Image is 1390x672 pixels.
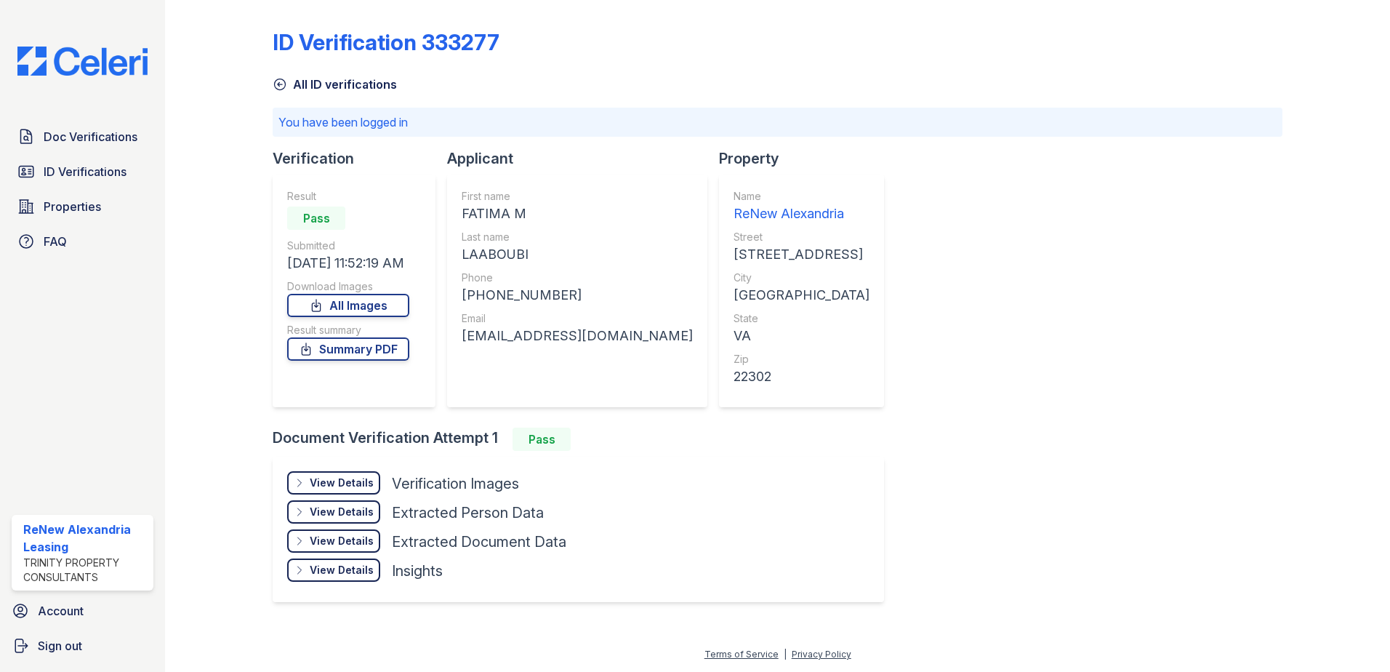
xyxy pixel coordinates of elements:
[44,128,137,145] span: Doc Verifications
[513,428,571,451] div: Pass
[273,76,397,93] a: All ID verifications
[278,113,1277,131] p: You have been logged in
[273,148,447,169] div: Verification
[734,204,869,224] div: ReNew Alexandria
[44,198,101,215] span: Properties
[392,532,566,552] div: Extracted Document Data
[734,244,869,265] div: [STREET_ADDRESS]
[462,311,693,326] div: Email
[719,148,896,169] div: Property
[734,285,869,305] div: [GEOGRAPHIC_DATA]
[792,649,851,660] a: Privacy Policy
[38,602,84,620] span: Account
[462,285,693,305] div: [PHONE_NUMBER]
[734,352,869,367] div: Zip
[287,294,409,317] a: All Images
[287,279,409,294] div: Download Images
[392,561,443,581] div: Insights
[734,311,869,326] div: State
[273,428,896,451] div: Document Verification Attempt 1
[462,204,693,224] div: FATIMA M
[287,337,409,361] a: Summary PDF
[734,230,869,244] div: Street
[784,649,787,660] div: |
[704,649,779,660] a: Terms of Service
[287,253,409,273] div: [DATE] 11:52:19 AM
[12,157,153,186] a: ID Verifications
[12,122,153,151] a: Doc Verifications
[310,563,374,577] div: View Details
[23,556,148,585] div: Trinity Property Consultants
[447,148,719,169] div: Applicant
[734,189,869,204] div: Name
[462,271,693,285] div: Phone
[12,192,153,221] a: Properties
[44,233,67,250] span: FAQ
[392,473,519,494] div: Verification Images
[287,239,409,253] div: Submitted
[38,637,82,655] span: Sign out
[734,326,869,346] div: VA
[287,207,345,230] div: Pass
[310,534,374,548] div: View Details
[734,271,869,285] div: City
[310,505,374,519] div: View Details
[734,189,869,224] a: Name ReNew Alexandria
[6,596,159,625] a: Account
[462,326,693,346] div: [EMAIL_ADDRESS][DOMAIN_NAME]
[462,244,693,265] div: LAABOUBI
[12,227,153,256] a: FAQ
[392,503,544,523] div: Extracted Person Data
[310,476,374,490] div: View Details
[462,230,693,244] div: Last name
[287,189,409,204] div: Result
[734,367,869,387] div: 22302
[44,163,126,180] span: ID Verifications
[462,189,693,204] div: First name
[6,47,159,76] img: CE_Logo_Blue-a8612792a0a2168367f1c8372b55b34899dd931a85d93a1a3d3e32e68fde9ad4.png
[287,323,409,337] div: Result summary
[273,29,499,55] div: ID Verification 333277
[6,631,159,660] a: Sign out
[23,521,148,556] div: ReNew Alexandria Leasing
